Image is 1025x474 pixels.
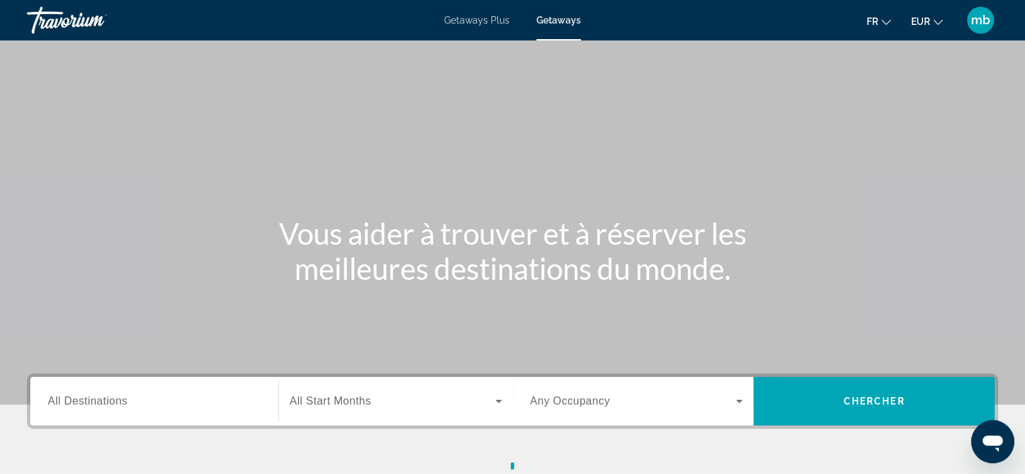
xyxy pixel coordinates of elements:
[48,395,127,407] span: All Destinations
[536,15,581,26] a: Getaways
[844,396,905,407] span: Chercher
[27,3,162,38] a: Travorium
[867,16,878,27] span: fr
[911,16,930,27] span: EUR
[260,216,766,286] h1: Vous aider à trouver et à réserver les meilleures destinations du monde.
[911,11,943,31] button: Change currency
[444,15,509,26] a: Getaways Plus
[530,395,611,407] span: Any Occupancy
[290,395,371,407] span: All Start Months
[30,377,995,425] div: Search widget
[963,6,998,34] button: User Menu
[753,377,995,425] button: Chercher
[867,11,891,31] button: Change language
[971,420,1014,463] iframe: Bouton de lancement de la fenêtre de messagerie
[971,13,990,27] span: mb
